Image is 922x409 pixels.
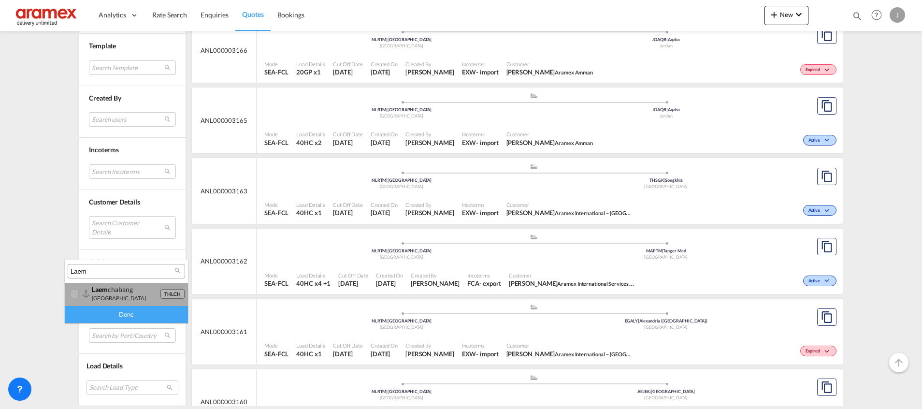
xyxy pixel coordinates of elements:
[65,306,188,323] div: Done
[92,285,160,293] div: <span class="highlightedText">laem</span> chabang
[92,295,146,301] small: [GEOGRAPHIC_DATA]
[174,267,181,274] md-icon: icon-magnify
[92,285,108,293] span: laem
[71,267,174,276] input: Search by Port/Country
